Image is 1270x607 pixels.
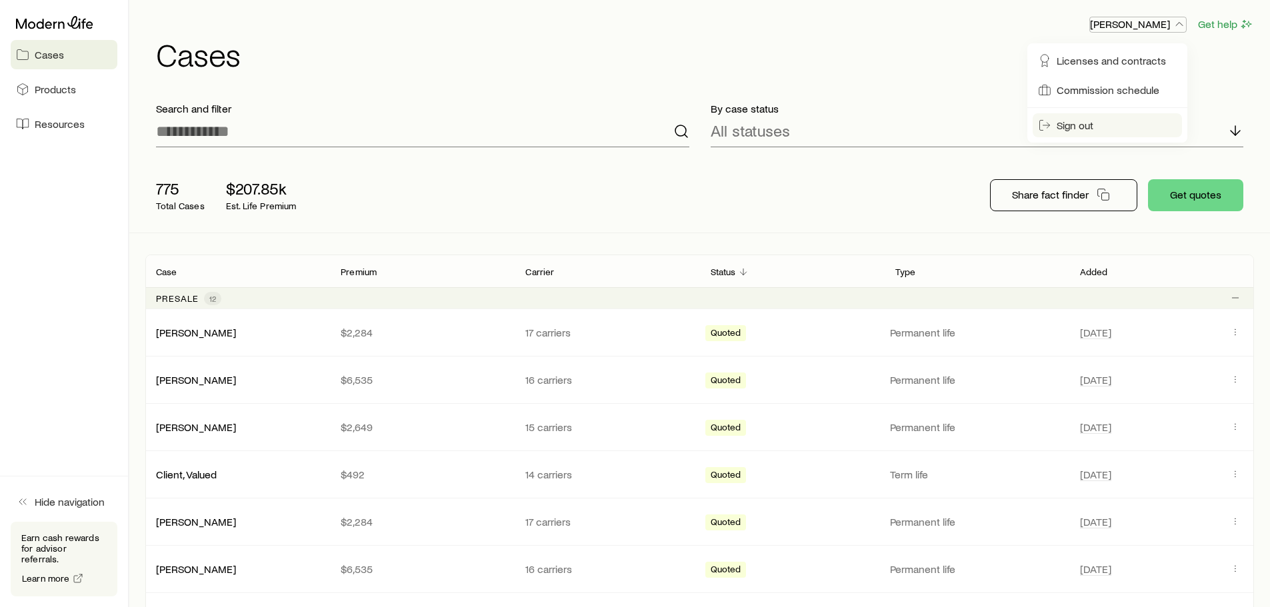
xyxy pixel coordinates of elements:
[890,420,1064,434] p: Permanent life
[156,38,1254,70] h1: Cases
[341,515,504,528] p: $2,284
[525,515,689,528] p: 17 carriers
[341,326,504,339] p: $2,284
[711,267,736,277] p: Status
[1057,54,1166,67] span: Licenses and contracts
[711,422,741,436] span: Quoted
[1089,17,1187,33] button: [PERSON_NAME]
[525,326,689,339] p: 17 carriers
[711,516,741,530] span: Quoted
[711,564,741,578] span: Quoted
[341,468,504,481] p: $492
[341,562,504,576] p: $6,535
[226,201,297,211] p: Est. Life Premium
[156,373,236,387] div: [PERSON_NAME]
[525,468,689,481] p: 14 carriers
[1080,515,1111,528] span: [DATE]
[156,293,199,304] p: Presale
[156,468,217,482] div: Client, Valued
[990,179,1137,211] button: Share fact finder
[1080,267,1108,277] p: Added
[1033,49,1182,73] a: Licenses and contracts
[156,515,236,529] div: [PERSON_NAME]
[156,373,236,386] a: [PERSON_NAME]
[156,562,236,576] div: [PERSON_NAME]
[1080,326,1111,339] span: [DATE]
[1057,119,1093,132] span: Sign out
[890,562,1064,576] p: Permanent life
[341,420,504,434] p: $2,649
[11,40,117,69] a: Cases
[156,326,236,340] div: [PERSON_NAME]
[1090,17,1186,31] p: [PERSON_NAME]
[1033,113,1182,137] button: Sign out
[156,420,236,433] a: [PERSON_NAME]
[156,102,689,115] p: Search and filter
[35,117,85,131] span: Resources
[525,267,554,277] p: Carrier
[11,487,117,516] button: Hide navigation
[1033,78,1182,102] a: Commission schedule
[1080,562,1111,576] span: [DATE]
[209,293,216,304] span: 12
[35,48,64,61] span: Cases
[525,562,689,576] p: 16 carriers
[156,562,236,575] a: [PERSON_NAME]
[35,495,105,508] span: Hide navigation
[156,420,236,434] div: [PERSON_NAME]
[156,201,205,211] p: Total Cases
[890,515,1064,528] p: Permanent life
[341,373,504,386] p: $6,535
[11,109,117,139] a: Resources
[890,373,1064,386] p: Permanent life
[895,267,916,277] p: Type
[1080,468,1111,481] span: [DATE]
[21,532,107,564] p: Earn cash rewards for advisor referrals.
[1080,373,1111,386] span: [DATE]
[22,574,70,583] span: Learn more
[1057,83,1159,97] span: Commission schedule
[711,327,741,341] span: Quoted
[11,75,117,104] a: Products
[1197,17,1254,32] button: Get help
[711,469,741,483] span: Quoted
[156,179,205,198] p: 775
[711,121,790,140] p: All statuses
[35,83,76,96] span: Products
[156,326,236,338] a: [PERSON_NAME]
[1080,420,1111,434] span: [DATE]
[525,420,689,434] p: 15 carriers
[890,468,1064,481] p: Term life
[341,267,377,277] p: Premium
[226,179,297,198] p: $207.85k
[156,267,177,277] p: Case
[525,373,689,386] p: 16 carriers
[1012,188,1089,201] p: Share fact finder
[711,102,1244,115] p: By case status
[890,326,1064,339] p: Permanent life
[11,522,117,596] div: Earn cash rewards for advisor referrals.Learn more
[1148,179,1243,211] button: Get quotes
[156,468,217,480] a: Client, Valued
[711,374,741,388] span: Quoted
[156,515,236,528] a: [PERSON_NAME]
